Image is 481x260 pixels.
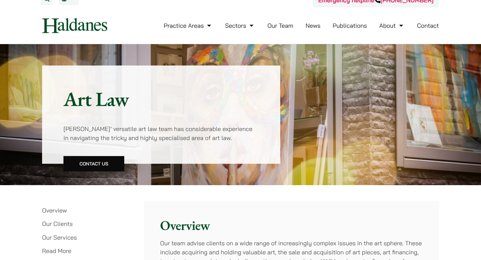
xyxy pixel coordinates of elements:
[63,87,259,111] h1: Art Law
[164,22,213,29] a: Practice Areas
[63,156,124,171] a: Contact Us
[306,22,321,29] a: News
[268,22,293,29] a: Our Team
[42,207,67,214] a: Overview
[160,217,423,233] h2: Overview
[63,124,259,142] p: [PERSON_NAME]’ versatile art law team has considerable experience in navigating the tricky and hi...
[379,22,405,29] a: About
[333,22,367,29] a: Publications
[42,247,71,255] a: Read More
[225,22,255,29] a: Sectors
[42,220,73,228] a: Our Clients
[417,22,439,29] a: Contact
[42,234,77,241] a: Our Services
[42,18,107,33] img: Logo of Haldanes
